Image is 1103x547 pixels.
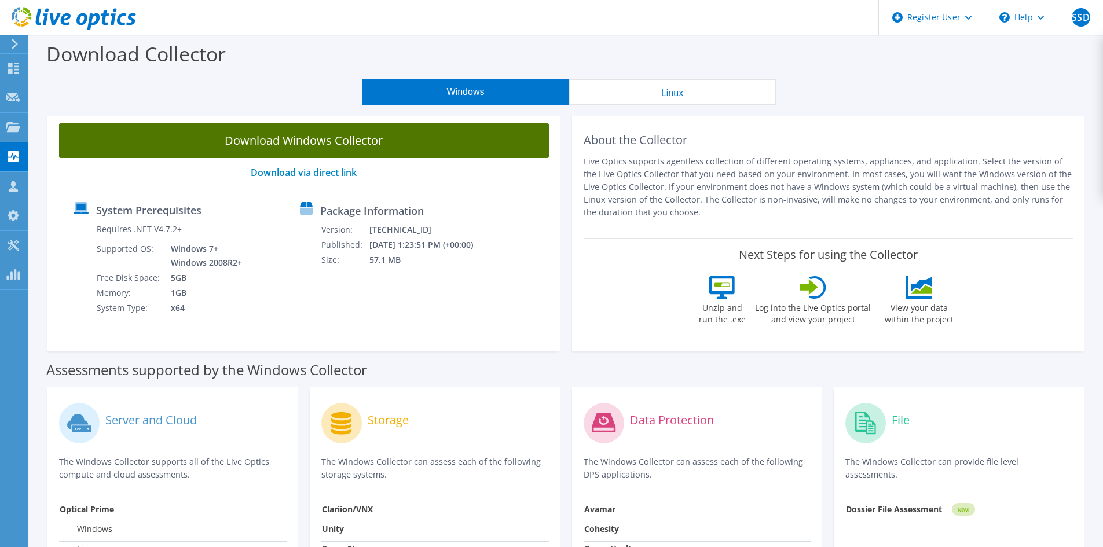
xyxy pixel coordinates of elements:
[162,270,244,285] td: 5GB
[46,364,367,376] label: Assessments supported by the Windows Collector
[321,456,549,481] p: The Windows Collector can assess each of the following storage systems.
[321,237,369,252] td: Published:
[59,123,549,158] a: Download Windows Collector
[96,285,162,300] td: Memory:
[584,155,1073,219] p: Live Optics supports agentless collection of different operating systems, appliances, and applica...
[362,79,569,105] button: Windows
[96,204,201,216] label: System Prerequisites
[46,41,226,67] label: Download Collector
[877,299,961,325] label: View your data within the project
[584,133,1073,147] h2: About the Collector
[845,456,1073,481] p: The Windows Collector can provide file level assessments.
[999,12,1010,23] svg: \n
[96,270,162,285] td: Free Disk Space:
[59,456,287,481] p: The Windows Collector supports all of the Live Optics compute and cloud assessments.
[1072,8,1090,27] span: SSD
[320,205,424,216] label: Package Information
[569,79,776,105] button: Linux
[369,252,489,267] td: 57.1 MB
[97,223,182,235] label: Requires .NET V4.7.2+
[162,241,244,270] td: Windows 7+ Windows 2008R2+
[251,166,357,179] a: Download via direct link
[96,300,162,315] td: System Type:
[754,299,871,325] label: Log into the Live Optics portal and view your project
[368,414,409,426] label: Storage
[584,523,619,534] strong: Cohesity
[369,222,489,237] td: [TECHNICAL_ID]
[695,299,749,325] label: Unzip and run the .exe
[60,523,112,535] label: Windows
[162,285,244,300] td: 1GB
[584,504,615,515] strong: Avamar
[321,252,369,267] td: Size:
[60,504,114,515] strong: Optical Prime
[892,414,910,426] label: File
[162,300,244,315] td: x64
[96,241,162,270] td: Supported OS:
[369,237,489,252] td: [DATE] 1:23:51 PM (+00:00)
[739,248,918,262] label: Next Steps for using the Collector
[958,506,969,513] tspan: NEW!
[584,456,811,481] p: The Windows Collector can assess each of the following DPS applications.
[322,523,344,534] strong: Unity
[105,414,197,426] label: Server and Cloud
[846,504,942,515] strong: Dossier File Assessment
[321,222,369,237] td: Version:
[630,414,714,426] label: Data Protection
[322,504,373,515] strong: Clariion/VNX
